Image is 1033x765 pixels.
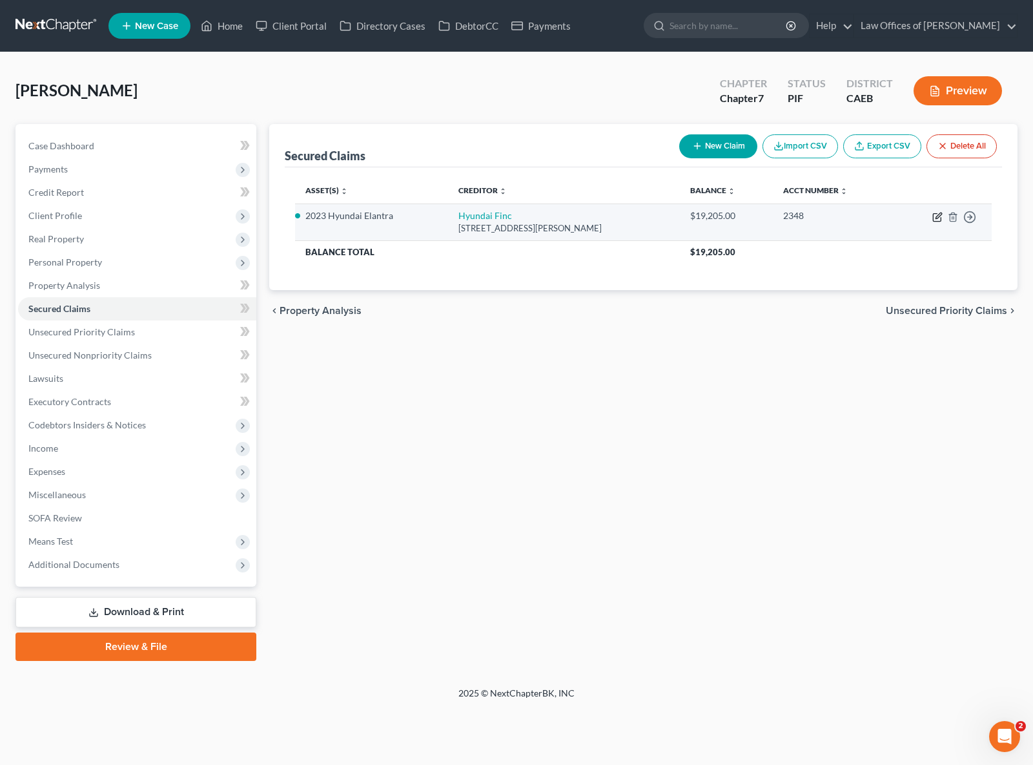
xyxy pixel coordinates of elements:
[18,390,256,414] a: Executory Contracts
[505,14,577,37] a: Payments
[28,419,146,430] span: Codebtors Insiders & Notices
[846,91,893,106] div: CAEB
[28,233,84,244] span: Real Property
[886,306,1018,316] button: Unsecured Priority Claims chevron_right
[28,257,102,267] span: Personal Property
[670,14,788,37] input: Search by name...
[1007,306,1018,316] i: chevron_right
[854,14,1017,37] a: Law Offices of [PERSON_NAME]
[458,210,512,221] a: Hyundai Finc
[28,163,68,174] span: Payments
[758,92,764,104] span: 7
[15,633,256,661] a: Review & File
[135,21,178,31] span: New Case
[28,187,84,198] span: Credit Report
[28,140,94,151] span: Case Dashboard
[194,14,249,37] a: Home
[18,344,256,367] a: Unsecured Nonpriority Claims
[846,76,893,91] div: District
[18,134,256,158] a: Case Dashboard
[28,466,65,477] span: Expenses
[18,297,256,320] a: Secured Claims
[720,91,767,106] div: Chapter
[15,81,138,100] span: [PERSON_NAME]
[926,134,997,158] button: Delete All
[690,185,735,195] a: Balance unfold_more
[28,489,86,500] span: Miscellaneous
[305,209,438,222] li: 2023 Hyundai Elantra
[499,187,507,195] i: unfold_more
[28,559,119,570] span: Additional Documents
[249,14,333,37] a: Client Portal
[18,367,256,390] a: Lawsuits
[340,187,348,195] i: unfold_more
[28,443,58,454] span: Income
[1016,721,1026,731] span: 2
[914,76,1002,105] button: Preview
[269,306,280,316] i: chevron_left
[840,187,848,195] i: unfold_more
[432,14,505,37] a: DebtorCC
[810,14,853,37] a: Help
[28,280,100,291] span: Property Analysis
[269,306,362,316] button: chevron_left Property Analysis
[28,512,82,523] span: SOFA Review
[18,274,256,297] a: Property Analysis
[18,320,256,344] a: Unsecured Priority Claims
[28,326,135,337] span: Unsecured Priority Claims
[762,134,838,158] button: Import CSV
[18,507,256,530] a: SOFA Review
[458,222,670,235] div: [STREET_ADDRESS][PERSON_NAME]
[788,91,826,106] div: PIF
[28,536,73,547] span: Means Test
[18,181,256,204] a: Credit Report
[690,209,762,222] div: $19,205.00
[843,134,921,158] a: Export CSV
[458,185,507,195] a: Creditor unfold_more
[295,240,680,264] th: Balance Total
[679,134,757,158] button: New Claim
[15,597,256,627] a: Download & Print
[148,687,885,710] div: 2025 © NextChapterBK, INC
[728,187,735,195] i: unfold_more
[28,350,152,361] span: Unsecured Nonpriority Claims
[28,396,111,407] span: Executory Contracts
[783,185,848,195] a: Acct Number unfold_more
[28,373,63,384] span: Lawsuits
[285,148,365,163] div: Secured Claims
[28,303,90,314] span: Secured Claims
[788,76,826,91] div: Status
[280,306,362,316] span: Property Analysis
[305,185,348,195] a: Asset(s) unfold_more
[783,209,883,222] div: 2348
[690,247,735,257] span: $19,205.00
[28,210,82,221] span: Client Profile
[333,14,432,37] a: Directory Cases
[989,721,1020,752] iframe: Intercom live chat
[720,76,767,91] div: Chapter
[886,306,1007,316] span: Unsecured Priority Claims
